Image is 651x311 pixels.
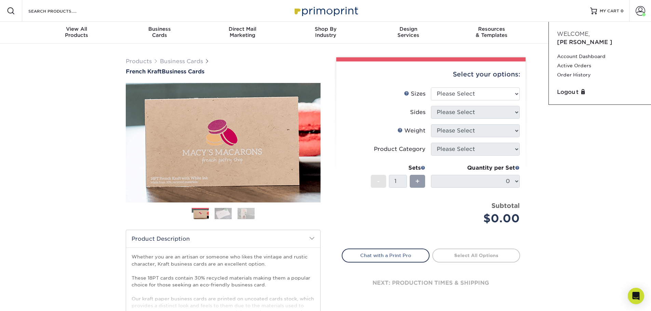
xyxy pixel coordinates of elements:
[118,26,201,38] div: Cards
[371,164,425,172] div: Sets
[557,88,643,96] a: Logout
[160,58,203,65] a: Business Cards
[432,249,520,262] a: Select All Options
[2,290,58,309] iframe: Google Customer Reviews
[126,45,321,240] img: French Kraft 01
[600,8,619,14] span: MY CART
[367,22,450,44] a: DesignServices
[415,176,420,186] span: +
[118,26,201,32] span: Business
[215,208,232,220] img: Business Cards 02
[404,90,425,98] div: Sizes
[238,208,255,220] img: Business Cards 03
[374,145,425,153] div: Product Category
[126,68,162,75] span: French Kraft
[491,202,520,209] strong: Subtotal
[28,7,94,15] input: SEARCH PRODUCTS.....
[201,26,284,32] span: Direct Mail
[450,26,533,38] div: & Templates
[291,3,360,18] img: Primoprint
[35,22,118,44] a: View AllProducts
[533,22,616,44] a: Contact& Support
[35,26,118,38] div: Products
[367,26,450,38] div: Services
[201,26,284,38] div: Marketing
[284,22,367,44] a: Shop ByIndustry
[557,61,643,70] a: Active Orders
[284,26,367,38] div: Industry
[126,68,321,75] a: French KraftBusiness Cards
[192,206,209,223] img: Business Cards 01
[450,26,533,32] span: Resources
[621,9,624,13] span: 0
[284,26,367,32] span: Shop By
[410,108,425,116] div: Sides
[118,22,201,44] a: BusinessCards
[367,26,450,32] span: Design
[533,26,616,38] div: & Support
[201,22,284,44] a: Direct MailMarketing
[557,70,643,80] a: Order History
[557,52,643,61] a: Account Dashboard
[533,26,616,32] span: Contact
[431,164,520,172] div: Quantity per Set
[126,68,321,75] h1: Business Cards
[436,210,520,227] div: $0.00
[377,176,380,186] span: -
[397,127,425,135] div: Weight
[557,39,612,45] span: [PERSON_NAME]
[342,249,430,262] a: Chat with a Print Pro
[557,31,590,37] span: Welcome,
[35,26,118,32] span: View All
[342,263,520,303] div: next: production times & shipping
[628,288,644,304] div: Open Intercom Messenger
[450,22,533,44] a: Resources& Templates
[342,61,520,87] div: Select your options:
[126,230,320,248] h2: Product Description
[126,58,152,65] a: Products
